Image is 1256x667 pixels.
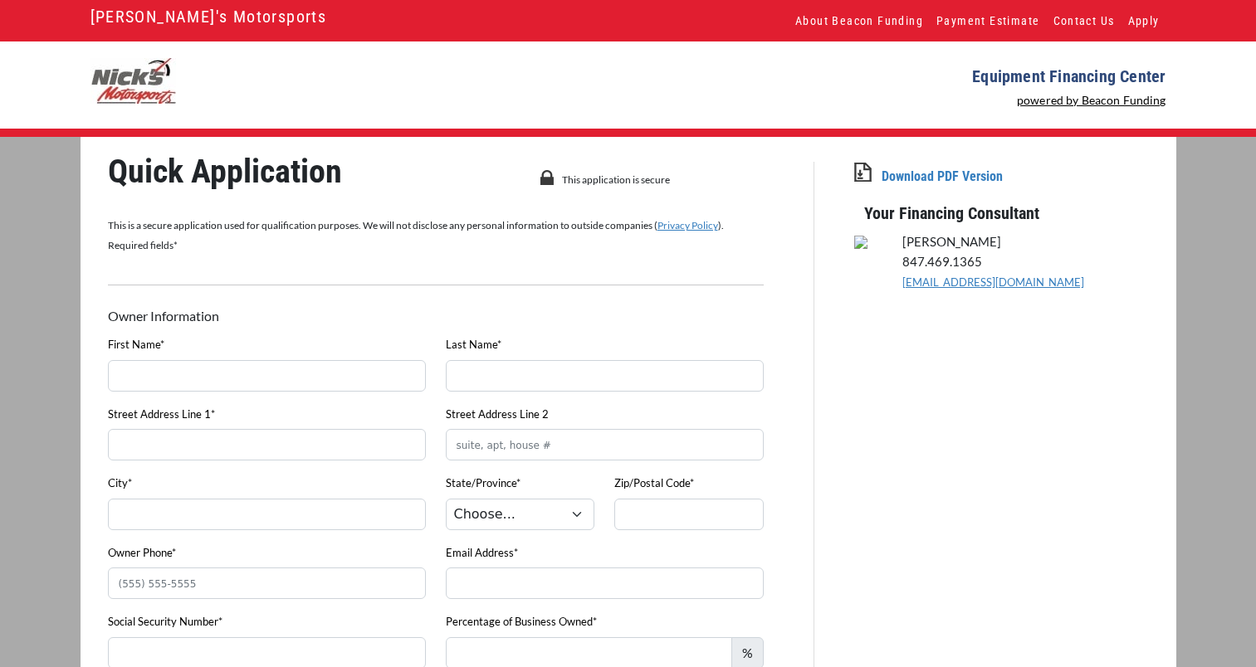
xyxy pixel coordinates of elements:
[638,66,1166,86] p: Equipment Financing Center
[446,407,549,423] label: Street Address Line 2
[1017,93,1166,107] a: powered by Beacon Funding
[902,231,1148,251] p: [PERSON_NAME]
[90,2,327,31] a: [PERSON_NAME]'s Motorsports
[614,475,694,492] label: Zip/Postal Code*
[902,251,1148,271] p: 847.469.1365
[108,407,215,423] label: Street Address Line 1*
[108,475,132,492] label: City*
[108,545,176,562] label: Owner Phone*
[446,475,520,492] label: State/Province*
[108,162,482,182] p: Quick Application
[446,614,597,630] label: Percentage of Business Owned*
[446,429,764,460] input: suite, apt, house #
[657,219,718,231] a: Privacy Policy
[90,58,176,104] img: nicks-logo.jpg
[540,170,554,185] img: lock-icon.png
[854,163,872,182] img: app-download.png
[882,168,1003,184] a: Download PDF Version
[108,216,764,256] p: This is a secure application used for qualification purposes. We will not disclose any personal i...
[854,187,1186,223] p: Your Financing Consultant
[854,236,867,249] img: PD'Aquila.jpg
[902,275,1084,289] a: [EMAIL_ADDRESS][DOMAIN_NAME]
[108,567,426,599] input: (555) 555-5555
[562,170,750,190] p: This application is secure
[446,337,501,353] label: Last Name*
[108,614,222,630] label: Social Security Number*
[446,545,518,562] label: Email Address*
[108,306,313,326] p: Owner Information
[108,337,164,353] label: First Name*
